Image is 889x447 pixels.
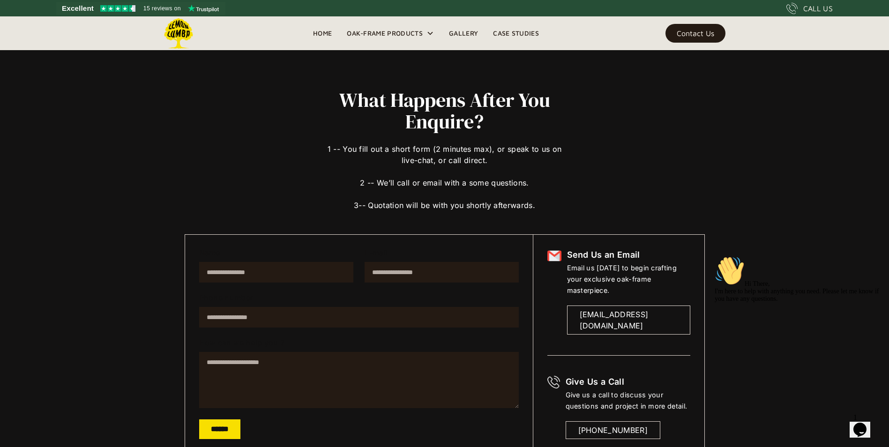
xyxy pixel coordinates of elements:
[580,309,678,331] div: [EMAIL_ADDRESS][DOMAIN_NAME]
[711,252,880,405] iframe: chat widget
[567,249,690,261] h6: Send Us an Email
[566,421,660,439] a: [PHONE_NUMBER]
[188,5,219,12] img: Trustpilot logo
[4,4,34,34] img: :wave:
[4,28,168,50] span: Hi There, I'm here to help with anything you need. Please let me know if you have any questions.
[567,262,690,296] div: Email us [DATE] to begin crafting your exclusive oak-frame masterpiece.
[4,4,172,51] div: 👋Hi There,I'm here to help with anything you need. Please let me know if you have any questions.
[143,3,181,14] span: 15 reviews on
[199,339,519,346] label: How can we help you ?
[324,89,566,132] h2: What Happens After You Enquire?
[199,249,519,439] form: Email Form
[199,249,353,256] label: Name
[786,3,833,14] a: CALL US
[56,2,225,15] a: See Lemon Lumba reviews on Trustpilot
[339,16,441,50] div: Oak-Frame Products
[567,305,690,335] a: [EMAIL_ADDRESS][DOMAIN_NAME]
[578,425,648,436] div: [PHONE_NUMBER]
[665,24,725,43] a: Contact Us
[486,26,546,40] a: Case Studies
[199,294,519,301] label: Phone number
[441,26,486,40] a: Gallery
[100,5,135,12] img: Trustpilot 4.5 stars
[62,3,94,14] span: Excellent
[566,376,690,388] h6: Give Us a Call
[566,389,690,412] div: Give us a call to discuss your questions and project in more detail.
[677,30,714,37] div: Contact Us
[306,26,339,40] a: Home
[850,410,880,438] iframe: chat widget
[347,28,423,39] div: Oak-Frame Products
[324,132,566,211] div: 1 -- You fill out a short form (2 minutes max), or speak to us on live-chat, or call direct. 2 --...
[365,249,519,256] label: E-mail
[803,3,833,14] div: CALL US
